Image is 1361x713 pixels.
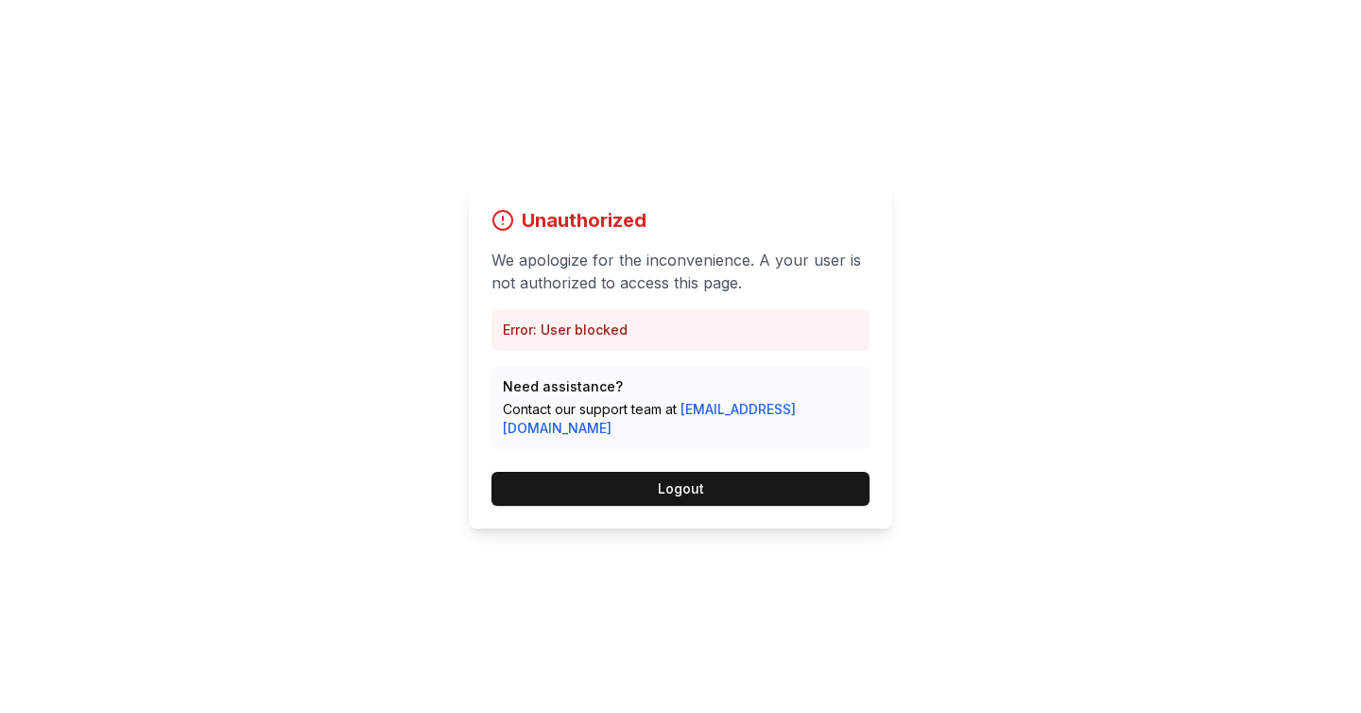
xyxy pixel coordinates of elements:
[491,472,870,506] button: Logout
[503,321,858,339] p: Error: User blocked
[503,400,858,438] p: Contact our support team at
[491,249,870,294] p: We apologize for the inconvenience. A your user is not authorized to access this page.
[503,377,858,396] p: Need assistance?
[522,207,646,234] h1: Unauthorized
